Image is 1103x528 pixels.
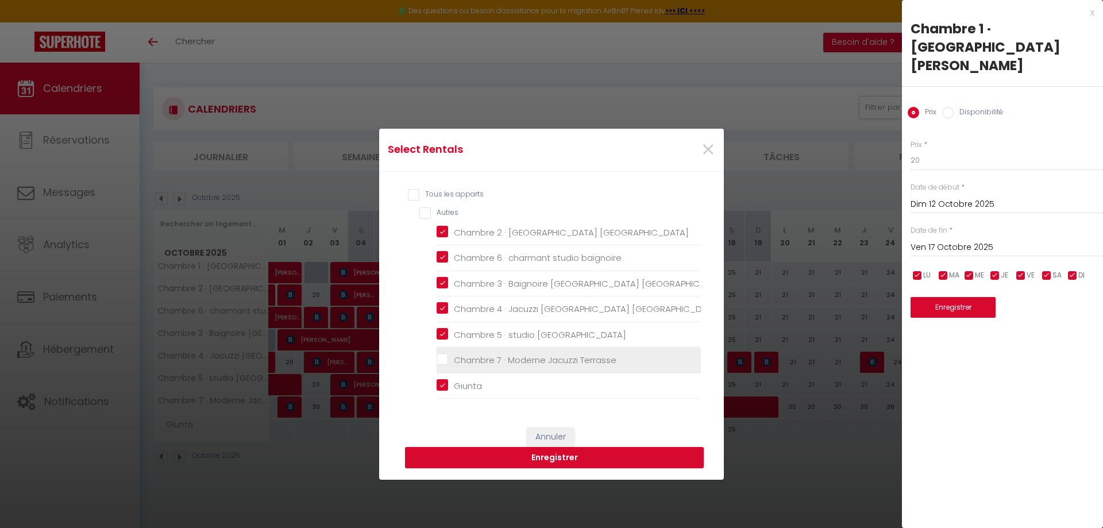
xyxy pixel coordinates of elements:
[454,226,689,238] span: Chambre 2 · [GEOGRAPHIC_DATA] [GEOGRAPHIC_DATA]
[454,329,626,341] span: Chambre 5 · studio [GEOGRAPHIC_DATA]
[949,270,959,281] span: MA
[911,297,996,318] button: Enregistrer
[975,270,984,281] span: ME
[911,182,959,193] label: Date de début
[1078,270,1085,281] span: DI
[911,140,922,151] label: Prix
[911,225,947,236] label: Date de fin
[1001,270,1008,281] span: JE
[527,427,574,447] button: Annuler
[923,270,931,281] span: LU
[701,133,715,167] span: ×
[454,278,731,290] span: Chambre 3 · Baignoire [GEOGRAPHIC_DATA] [GEOGRAPHIC_DATA]
[405,447,704,469] button: Enregistrer
[911,20,1094,75] div: Chambre 1 · [GEOGRAPHIC_DATA][PERSON_NAME]
[902,6,1094,20] div: x
[954,107,1003,120] label: Disponibilité
[1027,270,1035,281] span: VE
[388,141,601,157] h4: Select Rentals
[919,107,936,120] label: Prix
[701,138,715,163] button: Close
[454,380,482,392] span: Giunta
[1052,270,1062,281] span: SA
